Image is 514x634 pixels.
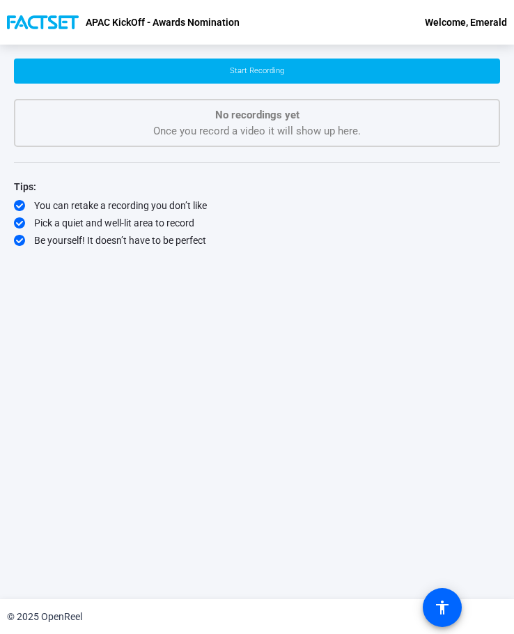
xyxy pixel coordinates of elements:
p: APAC KickOff - Awards Nomination [86,14,240,31]
div: © 2025 OpenReel [7,610,82,624]
p: No recordings yet [29,107,485,123]
img: OpenReel logo [7,15,79,29]
div: Be yourself! It doesn’t have to be perfect [14,233,500,247]
button: Start Recording [14,59,500,84]
span: Start Recording [230,66,284,75]
div: You can retake a recording you don’t like [14,199,500,212]
div: Pick a quiet and well-lit area to record [14,216,500,230]
div: Tips: [14,178,500,195]
div: Welcome, Emerald [425,14,507,31]
div: Once you record a video it will show up here. [29,107,485,139]
mat-icon: accessibility [434,599,451,616]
